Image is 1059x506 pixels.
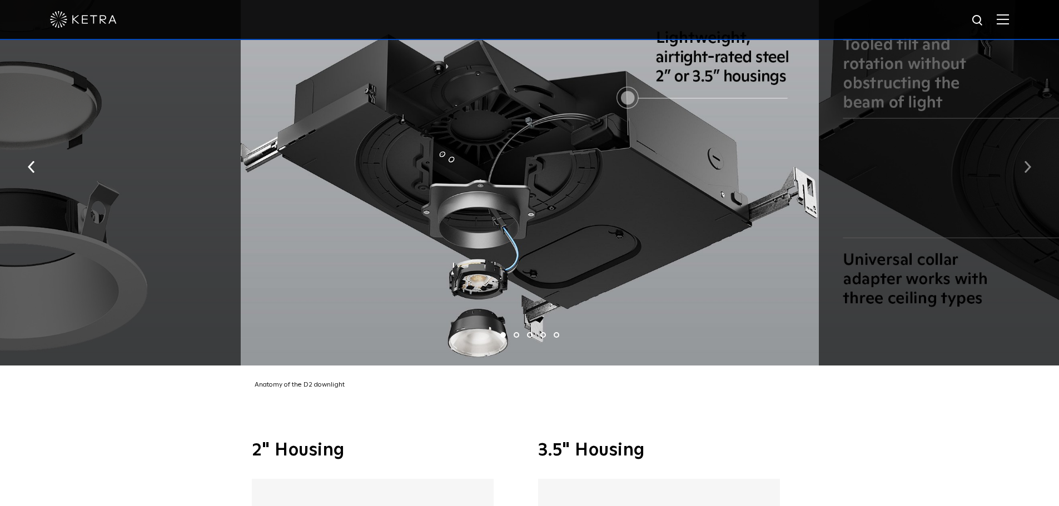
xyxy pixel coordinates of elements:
[538,442,808,459] h3: 3.5" Housing
[1024,161,1031,173] img: arrow-right-black.svg
[28,161,35,173] img: arrow-left-black.svg
[971,14,985,28] img: search icon
[252,442,521,459] h3: 2" Housing
[243,379,822,392] div: Anatomy of the D2 downlight
[50,11,117,28] img: ketra-logo-2019-white
[997,14,1009,24] img: Hamburger%20Nav.svg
